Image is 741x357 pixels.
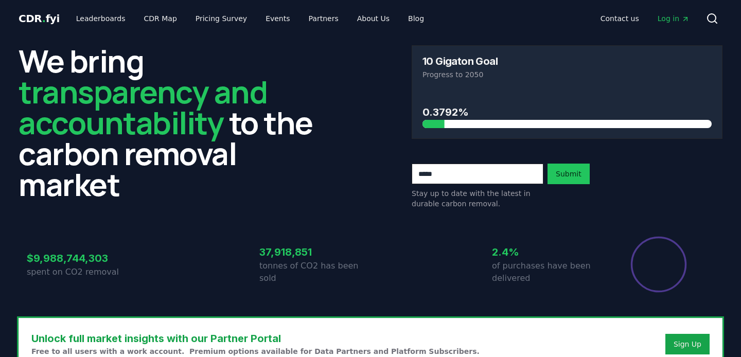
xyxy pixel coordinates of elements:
[630,236,687,293] div: Percentage of sales delivered
[665,334,710,354] button: Sign Up
[674,339,701,349] a: Sign Up
[27,266,138,278] p: spent on CO2 removal
[422,104,712,120] h3: 0.3792%
[422,69,712,80] p: Progress to 2050
[658,13,690,24] span: Log in
[19,11,60,26] a: CDR.fyi
[422,56,498,66] h3: 10 Gigaton Goal
[19,70,267,144] span: transparency and accountability
[649,9,698,28] a: Log in
[548,164,590,184] button: Submit
[68,9,134,28] a: Leaderboards
[27,251,138,266] h3: $9,988,744,303
[259,260,370,284] p: tonnes of CO2 has been sold
[492,260,603,284] p: of purchases have been delivered
[31,346,480,356] p: Free to all users with a work account. Premium options available for Data Partners and Platform S...
[31,331,480,346] h3: Unlock full market insights with our Partner Portal
[412,188,543,209] p: Stay up to date with the latest in durable carbon removal.
[400,9,432,28] a: Blog
[136,9,185,28] a: CDR Map
[42,12,46,25] span: .
[187,9,255,28] a: Pricing Survey
[492,244,603,260] h3: 2.4%
[19,45,329,200] h2: We bring to the carbon removal market
[19,12,60,25] span: CDR fyi
[257,9,298,28] a: Events
[592,9,698,28] nav: Main
[592,9,647,28] a: Contact us
[68,9,432,28] nav: Main
[259,244,370,260] h3: 37,918,851
[349,9,398,28] a: About Us
[301,9,347,28] a: Partners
